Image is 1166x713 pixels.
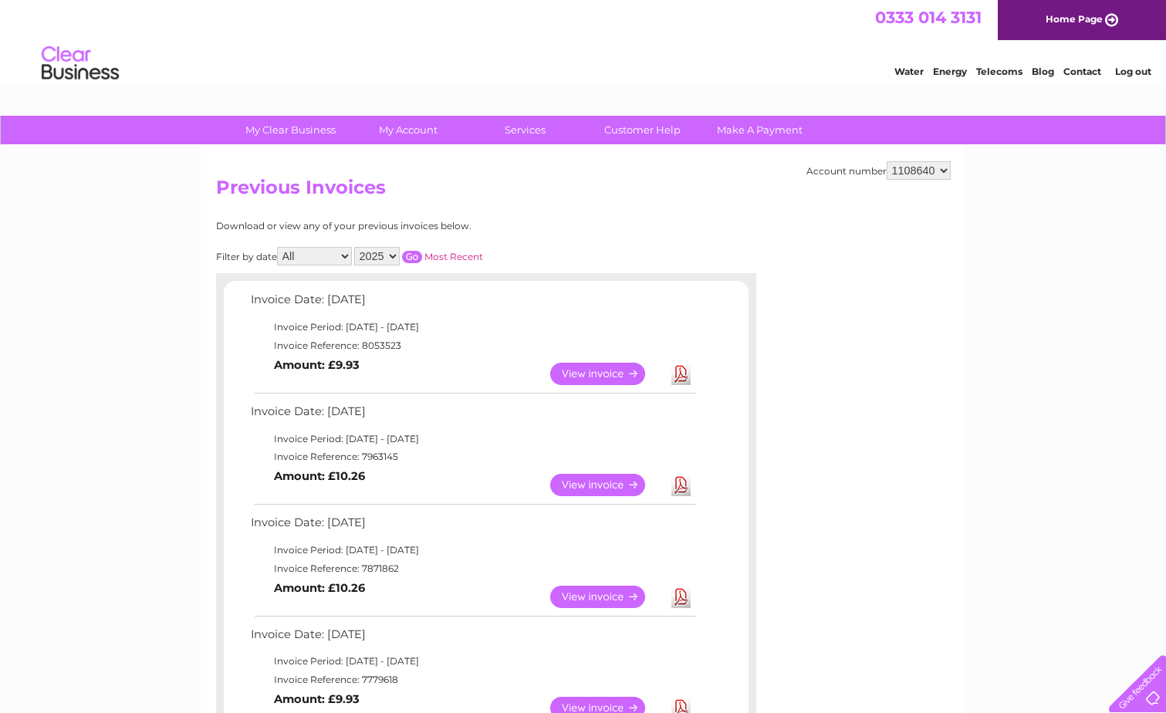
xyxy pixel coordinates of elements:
[461,116,589,144] a: Services
[344,116,471,144] a: My Account
[894,66,924,77] a: Water
[550,363,664,385] a: View
[227,116,354,144] a: My Clear Business
[696,116,823,144] a: Make A Payment
[806,161,951,180] div: Account number
[247,624,698,653] td: Invoice Date: [DATE]
[247,559,698,578] td: Invoice Reference: 7871862
[424,251,483,262] a: Most Recent
[219,8,948,75] div: Clear Business is a trading name of Verastar Limited (registered in [GEOGRAPHIC_DATA] No. 3667643...
[247,512,698,541] td: Invoice Date: [DATE]
[247,289,698,318] td: Invoice Date: [DATE]
[933,66,967,77] a: Energy
[671,474,691,496] a: Download
[216,221,621,231] div: Download or view any of your previous invoices below.
[247,318,698,336] td: Invoice Period: [DATE] - [DATE]
[216,247,621,265] div: Filter by date
[41,40,120,87] img: logo.png
[274,692,360,706] b: Amount: £9.93
[247,652,698,671] td: Invoice Period: [DATE] - [DATE]
[216,177,951,206] h2: Previous Invoices
[875,8,982,27] a: 0333 014 3131
[550,586,664,608] a: View
[274,469,365,483] b: Amount: £10.26
[274,358,360,372] b: Amount: £9.93
[247,401,698,430] td: Invoice Date: [DATE]
[671,586,691,608] a: Download
[247,336,698,355] td: Invoice Reference: 8053523
[550,474,664,496] a: View
[247,671,698,689] td: Invoice Reference: 7779618
[1063,66,1101,77] a: Contact
[579,116,706,144] a: Customer Help
[274,581,365,595] b: Amount: £10.26
[1032,66,1054,77] a: Blog
[976,66,1022,77] a: Telecoms
[247,448,698,466] td: Invoice Reference: 7963145
[247,430,698,448] td: Invoice Period: [DATE] - [DATE]
[1115,66,1151,77] a: Log out
[671,363,691,385] a: Download
[247,541,698,559] td: Invoice Period: [DATE] - [DATE]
